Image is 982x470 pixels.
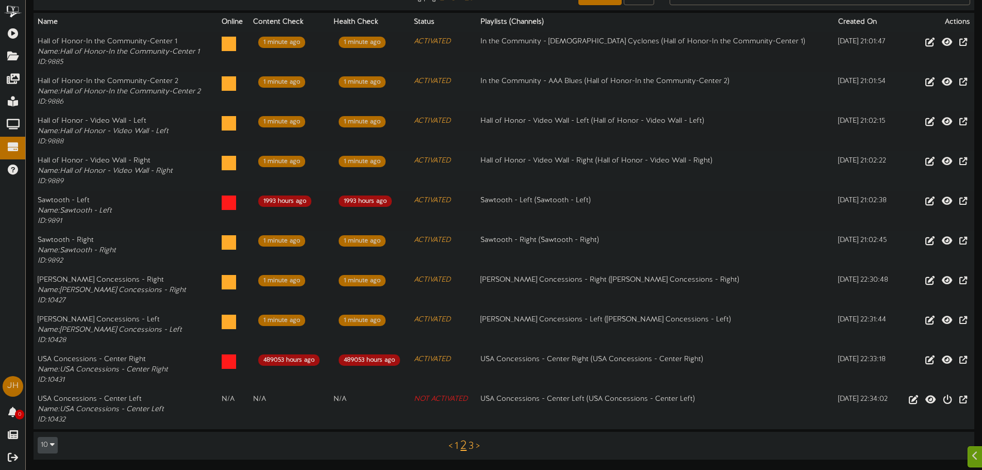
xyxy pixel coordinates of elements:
i: ID: 10432 [38,416,65,424]
td: Sawtooth - Right ( Sawtooth - Right ) [476,231,834,270]
td: Sawtooth - Left [34,191,218,231]
i: ACTIVATED [414,197,451,204]
td: [DATE] 22:30:48 [834,270,896,310]
i: ID: 9885 [38,58,63,66]
td: [DATE] 21:02:22 [834,151,896,191]
td: N/A [249,390,329,429]
td: In the Community - [DEMOGRAPHIC_DATA] Cyclones ( Hall of Honor-In the Community-Center 1 ) [476,32,834,72]
td: USA Concessions - Center Left ( USA Concessions - Center Left ) [476,390,834,429]
td: [DATE] 22:34:02 [834,390,896,429]
td: [DATE] 22:31:44 [834,310,896,350]
i: Name: [PERSON_NAME] Concessions - Right [38,286,186,294]
td: Hall of Honor - Video Wall - Left [34,111,218,151]
td: [PERSON_NAME] Concessions - Left [34,310,218,350]
i: ACTIVATED [414,355,451,363]
i: Name: Sawtooth - Right [38,247,116,254]
i: Name: USA Concessions - Center Left [38,406,164,413]
i: Name: USA Concessions - Center Right [38,366,168,374]
i: NOT ACTIVATED [414,395,468,403]
td: [PERSON_NAME] Concessions - Right ( [PERSON_NAME] Concessions - Right ) [476,270,834,310]
div: 1 minute ago [339,37,386,48]
i: ID: 9891 [38,217,62,225]
div: 1 minute ago [258,76,305,88]
i: ID: 9886 [38,98,63,106]
i: ID: 10428 [38,336,66,344]
i: ID: 9888 [38,138,63,145]
div: 1 minute ago [258,315,305,326]
td: Hall of Honor - Video Wall - Right [34,151,218,191]
th: Playlists (Channels) [476,13,834,32]
td: Hall of Honor - Video Wall - Left ( Hall of Honor - Video Wall - Left ) [476,111,834,151]
i: ACTIVATED [414,117,451,125]
div: 1 minute ago [258,235,305,247]
td: [PERSON_NAME] Concessions - Left ( [PERSON_NAME] Concessions - Left ) [476,310,834,350]
td: Sawtooth - Left ( Sawtooth - Left ) [476,191,834,231]
i: Name: Hall of Honor - Video Wall - Right [38,167,173,175]
div: 1 minute ago [258,116,305,127]
td: [DATE] 21:01:47 [834,32,896,72]
div: 1 minute ago [339,275,386,286]
td: USA Concessions - Center Right [34,350,218,390]
td: Hall of Honor - Video Wall - Right ( Hall of Honor - Video Wall - Right ) [476,151,834,191]
a: 1 [455,441,458,452]
div: 1 minute ago [258,37,305,48]
div: 1 minute ago [339,315,386,326]
td: [DATE] 21:02:15 [834,111,896,151]
i: ID: 10427 [38,297,65,304]
div: 1993 hours ago [258,196,311,207]
i: ID: 10431 [38,376,64,384]
td: [DATE] 21:02:38 [834,191,896,231]
div: 489053 hours ago [339,354,400,366]
th: Status [410,13,476,32]
div: 489053 hours ago [258,354,320,366]
td: [PERSON_NAME] Concessions - Right [34,270,218,310]
i: Name: Hall of Honor-In the Community-Center 1 [38,48,199,56]
div: 1 minute ago [339,76,386,88]
td: USA Concessions - Center Left [34,390,218,429]
a: > [476,441,480,452]
i: Name: Sawtooth - Left [38,207,112,215]
th: Created On [834,13,896,32]
i: ACTIVATED [414,77,451,85]
div: 1 minute ago [258,275,305,286]
th: Content Check [249,13,329,32]
div: 1 minute ago [339,116,386,127]
i: ACTIVATED [414,236,451,244]
a: < [448,441,453,452]
div: 1993 hours ago [339,196,392,207]
td: [DATE] 21:02:45 [834,231,896,270]
th: Actions [896,13,974,32]
td: [DATE] 21:01:54 [834,72,896,111]
div: JH [3,376,23,397]
th: Health Check [329,13,410,32]
td: In the Community - AAA Blues ( Hall of Honor-In the Community-Center 2 ) [476,72,834,111]
td: Hall of Honor-In the Community-Center 1 [34,32,218,72]
td: USA Concessions - Center Right ( USA Concessions - Center Right ) [476,350,834,390]
i: Name: Hall of Honor - Video Wall - Left [38,127,169,135]
i: ACTIVATED [414,316,451,323]
td: Sawtooth - Right [34,231,218,270]
div: 1 minute ago [339,156,386,167]
i: ACTIVATED [414,157,451,165]
th: Name [34,13,218,32]
div: 1 minute ago [258,156,305,167]
i: ID: 9889 [38,177,63,185]
th: Online [218,13,249,32]
i: ACTIVATED [414,38,451,45]
span: 0 [15,410,24,419]
div: 1 minute ago [339,235,386,247]
i: ACTIVATED [414,276,451,284]
a: 2 [460,439,467,452]
i: ID: 9892 [38,257,63,265]
a: 3 [469,441,474,452]
td: [DATE] 22:33:18 [834,350,896,390]
i: Name: Hall of Honor-In the Community-Center 2 [38,88,201,95]
td: N/A [329,390,410,429]
button: 10 [38,437,58,453]
td: N/A [218,390,249,429]
i: Name: [PERSON_NAME] Concessions - Left [38,326,182,334]
td: Hall of Honor-In the Community-Center 2 [34,72,218,111]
